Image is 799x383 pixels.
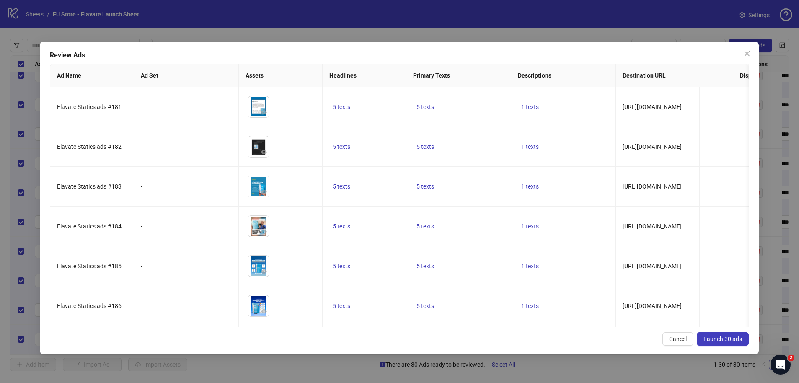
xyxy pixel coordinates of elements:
[248,216,269,237] img: Asset 1
[259,227,269,237] button: Preview
[521,104,539,110] span: 1 texts
[50,64,134,87] th: Ad Name
[329,221,354,231] button: 5 texts
[704,336,742,342] span: Launch 30 ads
[518,261,542,271] button: 1 texts
[518,301,542,311] button: 1 texts
[413,142,437,152] button: 5 texts
[416,183,434,190] span: 5 texts
[511,64,616,87] th: Descriptions
[333,183,350,190] span: 5 texts
[521,223,539,230] span: 1 texts
[248,176,269,197] img: Asset 1
[788,355,794,361] span: 2
[663,332,694,346] button: Cancel
[623,263,682,269] span: [URL][DOMAIN_NAME]
[333,104,350,110] span: 5 texts
[259,306,269,316] button: Preview
[259,147,269,157] button: Preview
[248,96,269,117] img: Asset 1
[623,104,682,110] span: [URL][DOMAIN_NAME]
[521,303,539,309] span: 1 texts
[616,64,733,87] th: Destination URL
[239,64,323,87] th: Assets
[134,64,239,87] th: Ad Set
[333,303,350,309] span: 5 texts
[261,269,267,274] span: eye
[329,301,354,311] button: 5 texts
[623,183,682,190] span: [URL][DOMAIN_NAME]
[141,222,232,231] div: -
[416,303,434,309] span: 5 texts
[416,263,434,269] span: 5 texts
[413,301,437,311] button: 5 texts
[259,107,269,117] button: Preview
[329,142,354,152] button: 5 texts
[333,223,350,230] span: 5 texts
[518,142,542,152] button: 1 texts
[670,336,687,342] span: Cancel
[57,183,122,190] span: Elavate Statics ads #183
[623,223,682,230] span: [URL][DOMAIN_NAME]
[248,136,269,157] img: Asset 1
[248,256,269,277] img: Asset 1
[741,47,754,60] button: Close
[261,189,267,195] span: eye
[57,223,122,230] span: Elavate Statics ads #184
[261,308,267,314] span: eye
[259,187,269,197] button: Preview
[623,143,682,150] span: [URL][DOMAIN_NAME]
[323,64,406,87] th: Headlines
[623,303,682,309] span: [URL][DOMAIN_NAME]
[521,143,539,150] span: 1 texts
[50,50,749,60] div: Review Ads
[329,261,354,271] button: 5 texts
[329,181,354,191] button: 5 texts
[333,263,350,269] span: 5 texts
[259,267,269,277] button: Preview
[261,229,267,235] span: eye
[333,143,350,150] span: 5 texts
[261,149,267,155] span: eye
[518,102,542,112] button: 1 texts
[416,104,434,110] span: 5 texts
[518,181,542,191] button: 1 texts
[57,263,122,269] span: Elavate Statics ads #185
[416,223,434,230] span: 5 texts
[521,183,539,190] span: 1 texts
[521,263,539,269] span: 1 texts
[744,50,751,57] span: close
[141,102,232,111] div: -
[406,64,511,87] th: Primary Texts
[141,301,232,311] div: -
[141,261,232,271] div: -
[261,109,267,115] span: eye
[697,332,749,346] button: Launch 30 ads
[57,104,122,110] span: Elavate Statics ads #181
[413,261,437,271] button: 5 texts
[141,182,232,191] div: -
[413,221,437,231] button: 5 texts
[771,355,791,375] iframe: Intercom live chat
[57,303,122,309] span: Elavate Statics ads #186
[416,143,434,150] span: 5 texts
[518,221,542,231] button: 1 texts
[57,143,122,150] span: Elavate Statics ads #182
[413,102,437,112] button: 5 texts
[248,295,269,316] img: Asset 1
[413,181,437,191] button: 5 texts
[141,142,232,151] div: -
[329,102,354,112] button: 5 texts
